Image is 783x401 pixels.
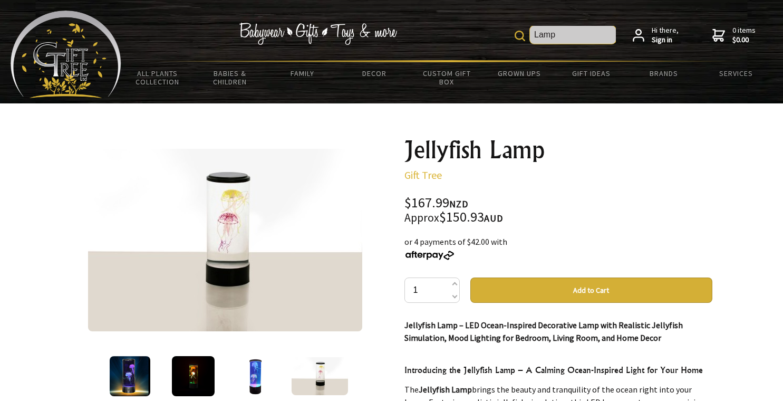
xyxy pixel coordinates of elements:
[628,62,700,84] a: Brands
[633,26,679,44] a: Hi there,Sign in
[11,11,121,98] img: Babyware - Gifts - Toys and more...
[292,357,349,395] img: Jellyfish Lamp
[404,196,712,225] div: $167.99 $150.93
[404,137,712,163] h1: Jellyfish Lamp
[339,62,411,84] a: Decor
[530,26,616,44] input: Site Search
[449,198,468,210] span: NZD
[732,25,756,44] span: 0 items
[404,364,712,377] h4: Introducing the Jellyfish Lamp – A Calming Ocean-Inspired Light for Your Home
[732,35,756,45] strong: $0.00
[700,62,772,84] a: Services
[515,31,525,41] img: product search
[404,211,439,225] small: Approx
[652,35,679,45] strong: Sign in
[172,356,215,396] img: Jellyfish Lamp
[404,168,442,182] a: Gift Tree
[555,62,627,84] a: Gift Ideas
[411,62,483,93] a: Custom Gift Box
[419,384,472,395] strong: Jellyfish Lamp
[404,235,712,261] div: or 4 payments of $42.00 with
[194,62,266,93] a: Babies & Children
[404,320,683,343] strong: Jellyfish Lamp – LED Ocean-Inspired Decorative Lamp with Realistic Jellyfish Simulation, Mood Lig...
[484,212,503,224] span: AUD
[88,149,362,331] img: Jellyfish Lamp
[110,356,150,396] img: Jellyfish Lamp
[404,251,455,260] img: Afterpay
[652,26,679,44] span: Hi there,
[121,62,194,93] a: All Plants Collection
[239,23,397,45] img: Babywear - Gifts - Toys & more
[239,356,274,396] img: Jellyfish Lamp
[483,62,555,84] a: Grown Ups
[712,26,756,44] a: 0 items$0.00
[266,62,338,84] a: Family
[470,278,712,303] button: Add to Cart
